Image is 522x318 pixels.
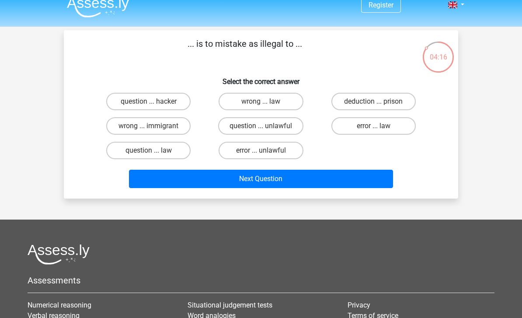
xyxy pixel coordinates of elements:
label: question ... law [106,142,191,159]
label: deduction ... prison [331,93,416,110]
label: wrong ... immigrant [106,117,191,135]
label: error ... law [331,117,416,135]
h6: Select the correct answer [78,70,444,86]
div: 04:16 [422,41,455,63]
h5: Assessments [28,275,494,286]
img: Assessly logo [28,244,90,265]
label: question ... unlawful [218,117,303,135]
a: Register [369,1,393,9]
label: wrong ... law [219,93,303,110]
label: question ... hacker [106,93,191,110]
button: Next Question [129,170,393,188]
a: Situational judgement tests [188,301,272,309]
a: Privacy [348,301,370,309]
p: ... is to mistake as illegal to ... [78,37,411,63]
a: Numerical reasoning [28,301,91,309]
label: error ... unlawful [219,142,303,159]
